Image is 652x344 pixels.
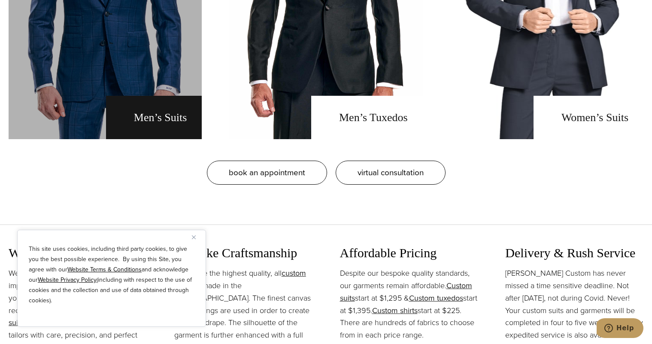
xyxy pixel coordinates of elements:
span: book an appointment [229,166,305,179]
a: wedding suit [9,305,133,329]
button: Close [192,232,202,242]
img: Close [192,235,196,239]
a: Custom suits [340,280,472,304]
a: Website Terms & Conditions [67,265,142,274]
a: virtual consultation [336,161,446,185]
a: Custom tuxedos [409,292,463,304]
h3: Wedding Garments [9,245,147,261]
h3: Affordable Pricing [340,245,478,261]
span: virtual consultation [358,166,424,179]
a: Custom shirts [372,305,418,316]
iframe: Opens a widget where you can chat to one of our agents [597,318,643,340]
a: Website Privacy Policy [38,275,97,284]
a: book an appointment [207,161,327,185]
p: This site uses cookies, including third party cookies, to give you the best possible experience. ... [29,244,194,306]
h3: Bespoke Craftsmanship [174,245,312,261]
p: Despite our bespoke quality standards, our garments remain affordable. start at $1,295 & start at... [340,267,478,341]
h3: Delivery & Rush Service [505,245,643,261]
